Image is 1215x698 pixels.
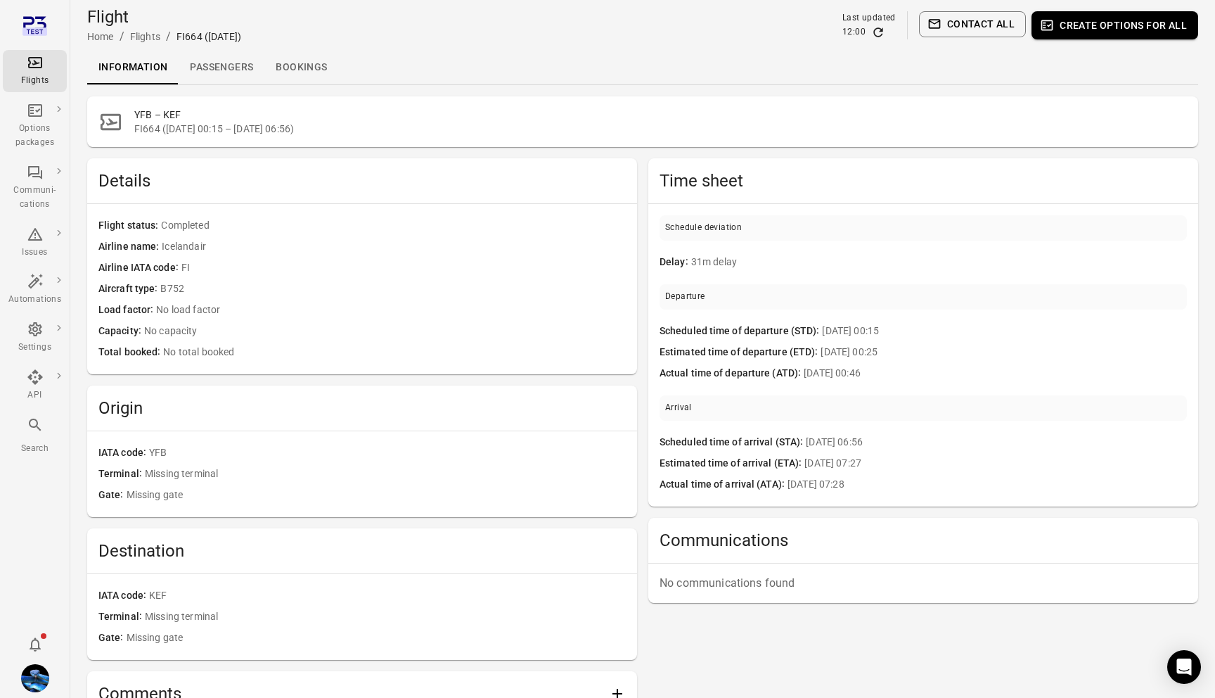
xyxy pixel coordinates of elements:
span: Flight status [98,218,161,234]
h2: Details [98,170,626,192]
span: Gate [98,630,127,646]
div: Search [8,442,61,456]
span: Aircraft type [98,281,160,297]
span: Missing terminal [145,467,626,482]
span: FI664 ([DATE] 00:15 – [DATE] 06:56) [134,122,1187,136]
span: Missing terminal [145,609,626,625]
img: shutterstock-1708408498.jpg [21,664,49,692]
div: Open Intercom Messenger [1167,650,1201,684]
button: Search [3,412,67,459]
a: Options packages [3,98,67,154]
div: Arrival [665,401,692,415]
span: Actual time of departure (ATD) [660,366,804,381]
li: / [120,28,124,45]
span: Terminal [98,467,145,482]
a: Flights [130,31,160,42]
div: Schedule deviation [665,221,742,235]
span: KEF [149,588,626,604]
span: [DATE] 06:56 [806,435,1187,450]
a: Information [87,51,179,84]
a: Bookings [264,51,338,84]
span: B752 [160,281,626,297]
span: YFB [149,445,626,461]
span: 31m delay [691,255,1187,270]
button: Refresh data [871,25,885,39]
div: Settings [8,341,61,355]
span: IATA code [98,588,149,604]
span: Completed [161,218,626,234]
div: Issues [8,246,61,260]
span: No capacity [144,324,626,339]
span: Total booked [98,345,163,360]
a: Automations [3,269,67,311]
div: Automations [8,293,61,307]
span: Capacity [98,324,144,339]
h1: Flight [87,6,241,28]
span: Load factor [98,303,156,318]
span: Scheduled time of arrival (STA) [660,435,806,450]
span: No load factor [156,303,626,318]
a: Issues [3,222,67,264]
div: FI664 ([DATE]) [176,30,241,44]
span: Scheduled time of departure (STD) [660,324,822,339]
div: Local navigation [87,51,1198,84]
p: No communications found [660,575,1187,592]
h2: Time sheet [660,170,1187,192]
span: FI [181,260,626,276]
span: Gate [98,488,127,503]
a: API [3,364,67,407]
span: [DATE] 07:28 [787,477,1187,493]
div: Flights [8,74,61,88]
div: Options packages [8,122,61,150]
span: [DATE] 07:27 [804,456,1187,471]
a: Home [87,31,114,42]
div: Departure [665,290,705,304]
span: Estimated time of departure (ETD) [660,345,821,360]
a: Passengers [179,51,264,84]
nav: Breadcrumbs [87,28,241,45]
a: Flights [3,50,67,92]
span: IATA code [98,445,149,461]
span: Estimated time of arrival (ETA) [660,456,804,471]
div: Communi-cations [8,184,61,212]
div: 12:00 [842,25,866,39]
span: [DATE] 00:46 [804,366,1187,381]
span: Actual time of arrival (ATA) [660,477,787,493]
button: Create options for all [1031,11,1198,39]
li: / [166,28,171,45]
button: Contact all [919,11,1026,37]
span: Airline IATA code [98,260,181,276]
span: Terminal [98,609,145,625]
span: [DATE] 00:15 [822,324,1187,339]
span: Icelandair [162,239,626,255]
a: Communi-cations [3,160,67,216]
span: Airline name [98,239,162,255]
span: Missing gate [127,630,626,646]
h2: Communications [660,529,1187,552]
span: Missing gate [127,488,626,503]
a: Settings [3,317,67,359]
span: [DATE] 00:25 [821,345,1187,360]
span: Delay [660,255,691,270]
span: No total booked [163,345,626,360]
h2: YFB – KEF [134,108,1187,122]
button: Daníel Benediktsson [15,659,55,698]
h2: Origin [98,397,626,419]
div: API [8,388,61,402]
div: Last updated [842,11,896,25]
button: Notifications [21,630,49,659]
h2: Destination [98,540,626,562]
